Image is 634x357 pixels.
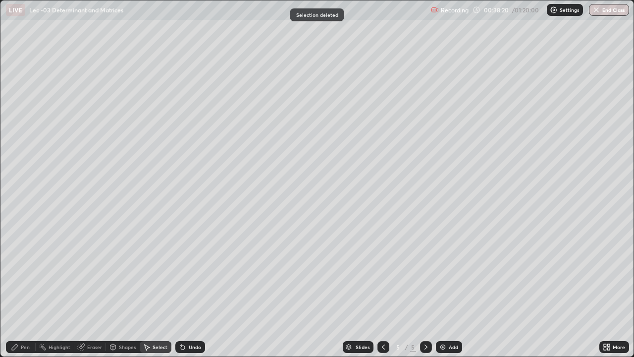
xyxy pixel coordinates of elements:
div: 5 [393,344,403,350]
img: add-slide-button [439,343,447,351]
img: recording.375f2c34.svg [431,6,439,14]
div: Eraser [87,345,102,350]
div: Undo [189,345,201,350]
p: Lec -03 Determinant and Matrices [29,6,123,14]
p: Recording [441,6,469,14]
div: Pen [21,345,30,350]
div: Add [449,345,458,350]
p: LIVE [9,6,22,14]
p: Settings [560,7,579,12]
img: class-settings-icons [550,6,558,14]
div: More [613,345,625,350]
div: Shapes [119,345,136,350]
div: Highlight [49,345,70,350]
div: Select [153,345,167,350]
div: / [405,344,408,350]
img: end-class-cross [592,6,600,14]
button: End Class [589,4,629,16]
div: 5 [410,343,416,352]
div: Slides [356,345,370,350]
